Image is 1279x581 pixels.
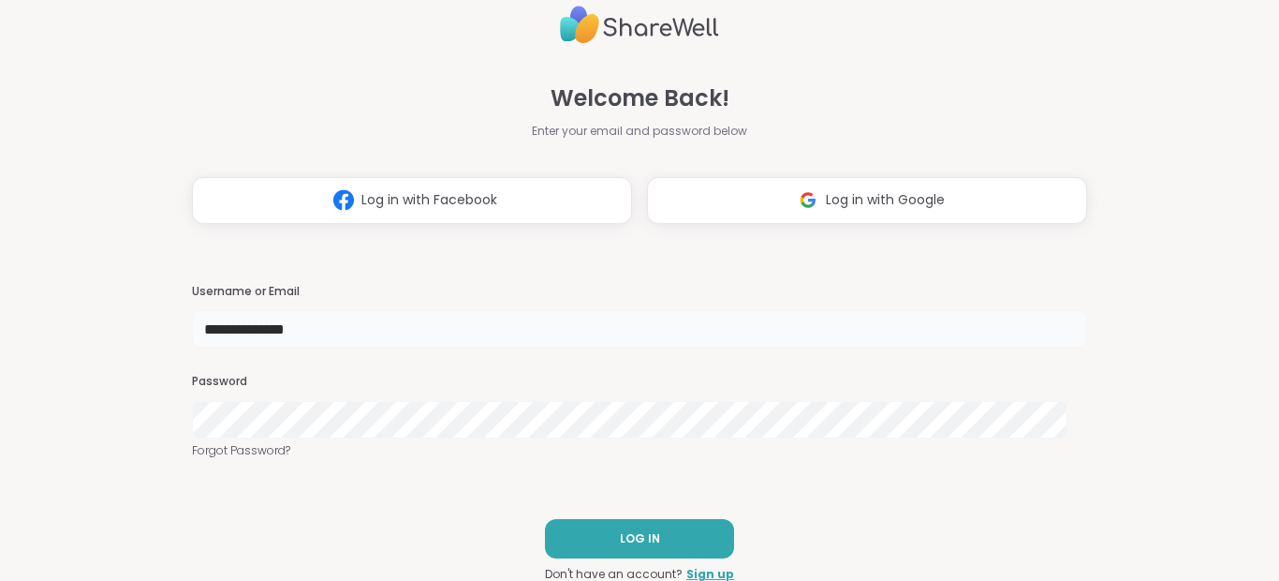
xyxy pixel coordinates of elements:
[192,374,1087,390] h3: Password
[532,123,747,140] span: Enter your email and password below
[192,284,1087,300] h3: Username or Email
[620,530,660,547] span: LOG IN
[551,82,729,115] span: Welcome Back!
[790,183,826,217] img: ShareWell Logomark
[192,442,1087,459] a: Forgot Password?
[361,190,497,210] span: Log in with Facebook
[647,177,1087,224] button: Log in with Google
[326,183,361,217] img: ShareWell Logomark
[545,519,734,559] button: LOG IN
[826,190,945,210] span: Log in with Google
[192,177,632,224] button: Log in with Facebook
